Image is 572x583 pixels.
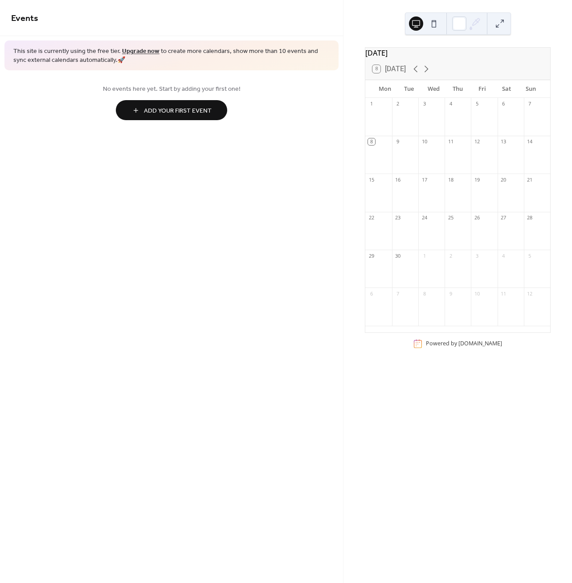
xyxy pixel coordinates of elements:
div: 4 [500,252,507,259]
div: 6 [368,290,375,297]
div: 5 [527,252,533,259]
div: 1 [421,252,428,259]
div: 15 [368,176,375,183]
div: 25 [447,215,454,221]
div: Mon [372,80,397,98]
div: 6 [500,101,507,107]
div: Wed [421,80,446,98]
span: This site is currently using the free tier. to create more calendars, show more than 10 events an... [13,47,330,65]
div: 11 [447,138,454,145]
div: 23 [395,215,401,221]
div: 27 [500,215,507,221]
div: 8 [368,138,375,145]
div: 19 [474,176,480,183]
div: 14 [527,138,533,145]
div: 30 [395,252,401,259]
div: 22 [368,215,375,221]
div: 17 [421,176,428,183]
div: 29 [368,252,375,259]
div: 21 [527,176,533,183]
div: 7 [527,101,533,107]
button: Add Your First Event [116,100,227,120]
div: 7 [395,290,401,297]
div: 10 [474,290,480,297]
div: 28 [527,215,533,221]
div: 3 [474,252,480,259]
div: 24 [421,215,428,221]
div: Powered by [426,340,502,348]
div: 8 [421,290,428,297]
div: Thu [445,80,470,98]
div: 16 [395,176,401,183]
span: Events [11,10,38,27]
a: Upgrade now [122,45,159,57]
span: Add Your First Event [144,106,212,116]
div: Tue [397,80,421,98]
div: 5 [474,101,480,107]
a: [DOMAIN_NAME] [458,340,502,348]
div: 4 [447,101,454,107]
div: 20 [500,176,507,183]
div: 18 [447,176,454,183]
div: 12 [474,138,480,145]
div: 11 [500,290,507,297]
a: Add Your First Event [11,100,332,120]
span: No events here yet. Start by adding your first one! [11,85,332,94]
div: 3 [421,101,428,107]
div: Sat [494,80,519,98]
div: 1 [368,101,375,107]
div: 12 [527,290,533,297]
div: 10 [421,138,428,145]
div: 26 [474,215,480,221]
div: 2 [447,252,454,259]
div: 2 [395,101,401,107]
div: 9 [395,138,401,145]
div: 13 [500,138,507,145]
div: Sun [519,80,543,98]
div: [DATE] [365,48,550,58]
div: 9 [447,290,454,297]
div: Fri [470,80,494,98]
